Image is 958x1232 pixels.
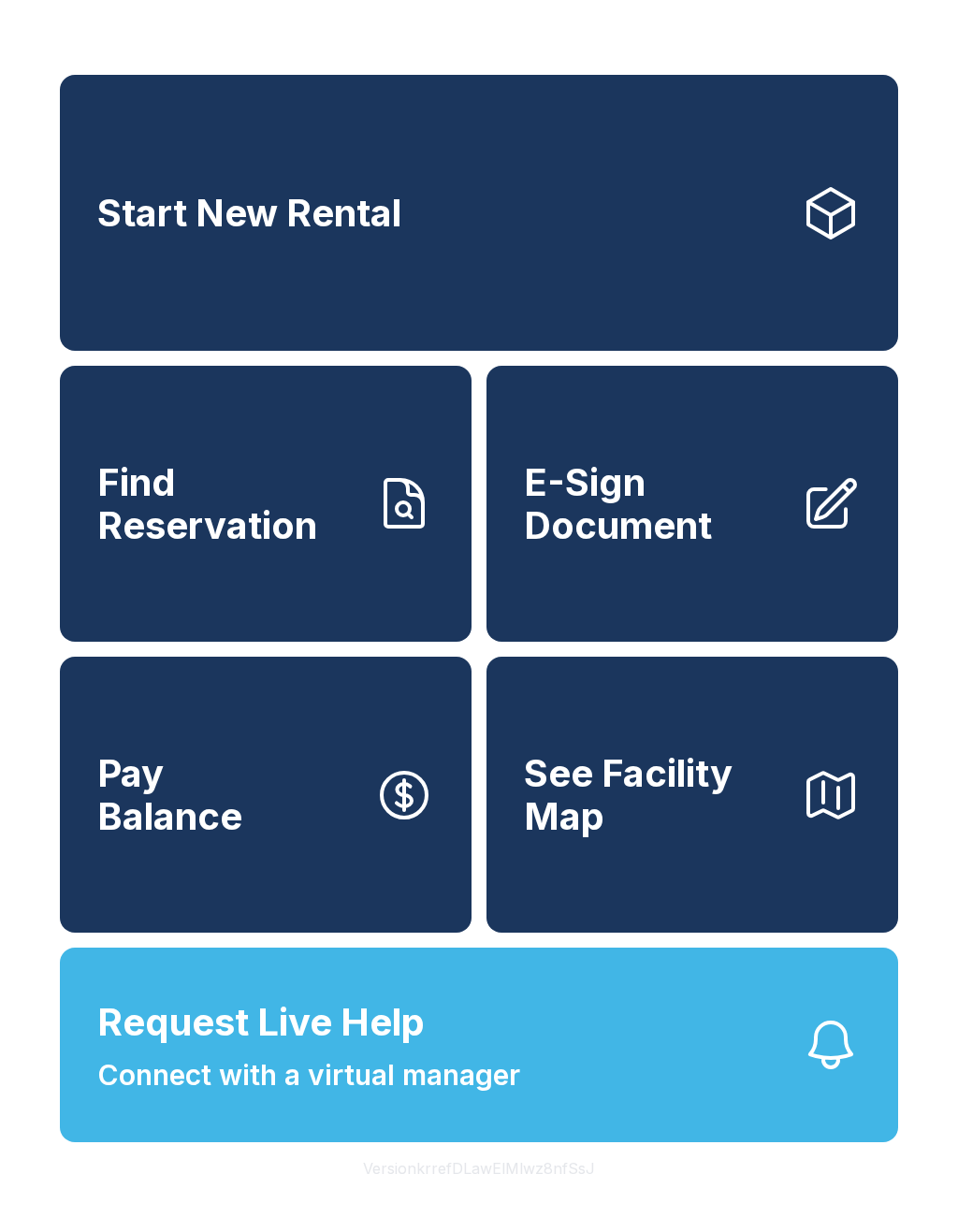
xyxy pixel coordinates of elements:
[486,366,898,642] a: E-Sign Document
[524,752,786,837] span: See Facility Map
[524,461,786,546] span: E-Sign Document
[97,752,242,837] span: Pay Balance
[97,994,425,1051] span: Request Live Help
[60,366,472,642] a: Find Reservation
[348,1142,610,1195] button: VersionkrrefDLawElMlwz8nfSsJ
[60,948,898,1142] button: Request Live HelpConnect with a virtual manager
[97,192,401,235] span: Start New Rental
[60,657,472,933] button: PayBalance
[97,1054,520,1096] span: Connect with a virtual manager
[60,75,898,351] a: Start New Rental
[486,657,898,933] button: See Facility Map
[97,461,359,546] span: Find Reservation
